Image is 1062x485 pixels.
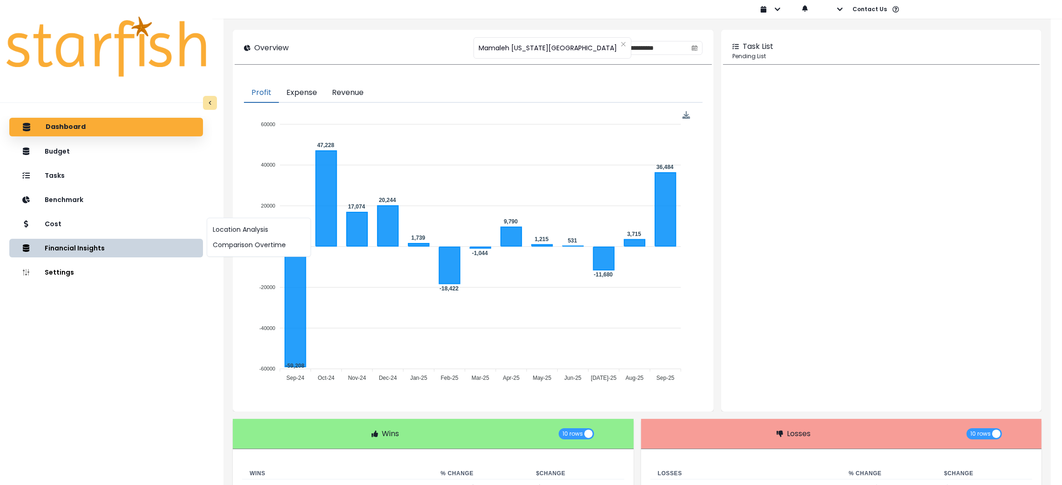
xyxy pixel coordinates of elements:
[621,40,626,49] button: Clear
[244,83,279,103] button: Profit
[279,83,325,103] button: Expense
[621,41,626,47] svg: close
[650,468,841,479] th: Losses
[379,375,397,382] tspan: Dec-24
[325,83,371,103] button: Revenue
[259,366,275,371] tspan: -60000
[261,162,276,168] tspan: 40000
[562,428,583,439] span: 10 rows
[207,222,311,237] button: Location Analysis
[656,375,675,382] tspan: Sep-25
[261,203,276,209] tspan: 20000
[207,237,311,253] button: Comparison Overtime
[472,375,489,382] tspan: Mar-25
[9,190,203,209] button: Benchmark
[261,121,276,127] tspan: 60000
[286,375,304,382] tspan: Sep-24
[626,375,644,382] tspan: Aug-25
[45,196,83,204] p: Benchmark
[479,38,617,58] span: Mamaleh [US_STATE][GEOGRAPHIC_DATA]
[529,468,624,479] th: $ Change
[45,172,65,180] p: Tasks
[9,118,203,136] button: Dashboard
[259,284,275,290] tspan: -20000
[591,375,616,382] tspan: [DATE]-25
[46,123,86,131] p: Dashboard
[9,142,203,161] button: Budget
[691,45,698,51] svg: calendar
[9,215,203,233] button: Cost
[970,428,991,439] span: 10 rows
[433,468,528,479] th: % Change
[9,239,203,257] button: Financial Insights
[45,148,70,155] p: Budget
[9,166,203,185] button: Tasks
[503,375,520,382] tspan: Apr-25
[683,111,690,119] div: Menu
[382,428,399,439] p: Wins
[441,375,459,382] tspan: Feb-25
[787,428,811,439] p: Losses
[564,375,582,382] tspan: Jun-25
[683,111,690,119] img: Download Profit
[410,375,427,382] tspan: Jan-25
[732,52,1030,61] p: Pending List
[743,41,773,52] p: Task List
[937,468,1032,479] th: $ Change
[242,468,433,479] th: Wins
[45,220,61,228] p: Cost
[841,468,937,479] th: % Change
[318,375,335,382] tspan: Oct-24
[259,325,275,331] tspan: -40000
[254,42,289,54] p: Overview
[348,375,366,382] tspan: Nov-24
[9,263,203,282] button: Settings
[533,375,551,382] tspan: May-25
